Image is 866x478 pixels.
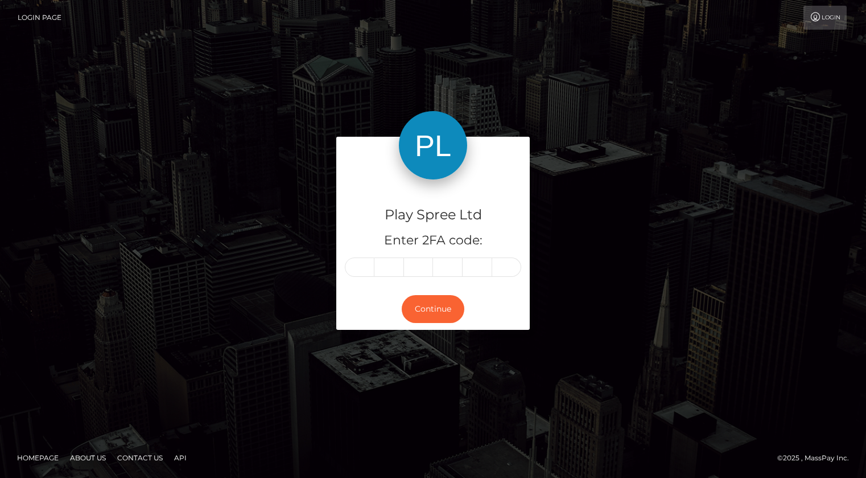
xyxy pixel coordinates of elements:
a: Login Page [18,6,61,30]
a: Homepage [13,449,63,467]
a: About Us [65,449,110,467]
h4: Play Spree Ltd [345,205,521,225]
div: © 2025 , MassPay Inc. [777,452,857,464]
a: Login [803,6,847,30]
a: API [170,449,191,467]
img: Play Spree Ltd [399,111,467,179]
a: Contact Us [113,449,167,467]
h5: Enter 2FA code: [345,232,521,250]
button: Continue [402,295,464,323]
